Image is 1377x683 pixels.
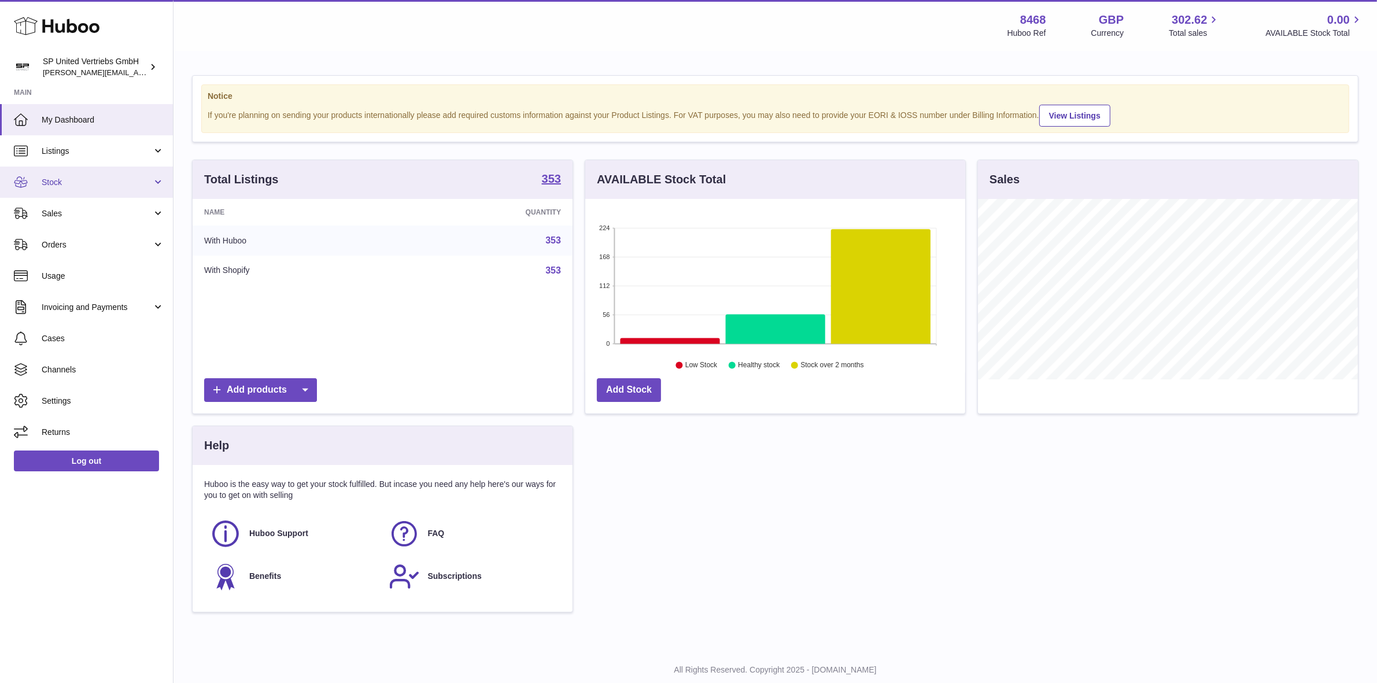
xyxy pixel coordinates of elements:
[208,103,1343,127] div: If you're planning on sending your products internationally please add required customs informati...
[204,378,317,402] a: Add products
[204,172,279,187] h3: Total Listings
[1265,12,1363,39] a: 0.00 AVAILABLE Stock Total
[1265,28,1363,39] span: AVAILABLE Stock Total
[183,664,1368,675] p: All Rights Reserved. Copyright 2025 - [DOMAIN_NAME]
[14,58,31,76] img: tim@sp-united.com
[210,518,377,549] a: Huboo Support
[1099,12,1124,28] strong: GBP
[1007,28,1046,39] div: Huboo Ref
[42,146,152,157] span: Listings
[542,173,561,184] strong: 353
[249,571,281,582] span: Benefits
[1039,105,1110,127] a: View Listings
[193,226,397,256] td: With Huboo
[42,115,164,125] span: My Dashboard
[545,235,561,245] a: 353
[42,427,164,438] span: Returns
[1091,28,1124,39] div: Currency
[14,451,159,471] a: Log out
[204,438,229,453] h3: Help
[42,396,164,407] span: Settings
[42,177,152,188] span: Stock
[210,561,377,592] a: Benefits
[800,361,863,370] text: Stock over 2 months
[685,361,718,370] text: Low Stock
[606,340,610,347] text: 0
[738,361,780,370] text: Healthy stock
[990,172,1020,187] h3: Sales
[1169,12,1220,39] a: 302.62 Total sales
[42,271,164,282] span: Usage
[1172,12,1207,28] span: 302.62
[42,333,164,344] span: Cases
[545,265,561,275] a: 353
[599,253,610,260] text: 168
[603,311,610,318] text: 56
[597,378,661,402] a: Add Stock
[43,56,147,78] div: SP United Vertriebs GmbH
[1020,12,1046,28] strong: 8468
[397,199,573,226] th: Quantity
[597,172,726,187] h3: AVAILABLE Stock Total
[42,364,164,375] span: Channels
[599,224,610,231] text: 224
[208,91,1343,102] strong: Notice
[389,561,556,592] a: Subscriptions
[43,68,232,77] span: [PERSON_NAME][EMAIL_ADDRESS][DOMAIN_NAME]
[42,239,152,250] span: Orders
[193,256,397,286] td: With Shopify
[42,208,152,219] span: Sales
[599,282,610,289] text: 112
[542,173,561,187] a: 353
[1169,28,1220,39] span: Total sales
[1327,12,1350,28] span: 0.00
[193,199,397,226] th: Name
[428,571,482,582] span: Subscriptions
[249,528,308,539] span: Huboo Support
[42,302,152,313] span: Invoicing and Payments
[389,518,556,549] a: FAQ
[204,479,561,501] p: Huboo is the easy way to get your stock fulfilled. But incase you need any help here's our ways f...
[428,528,445,539] span: FAQ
